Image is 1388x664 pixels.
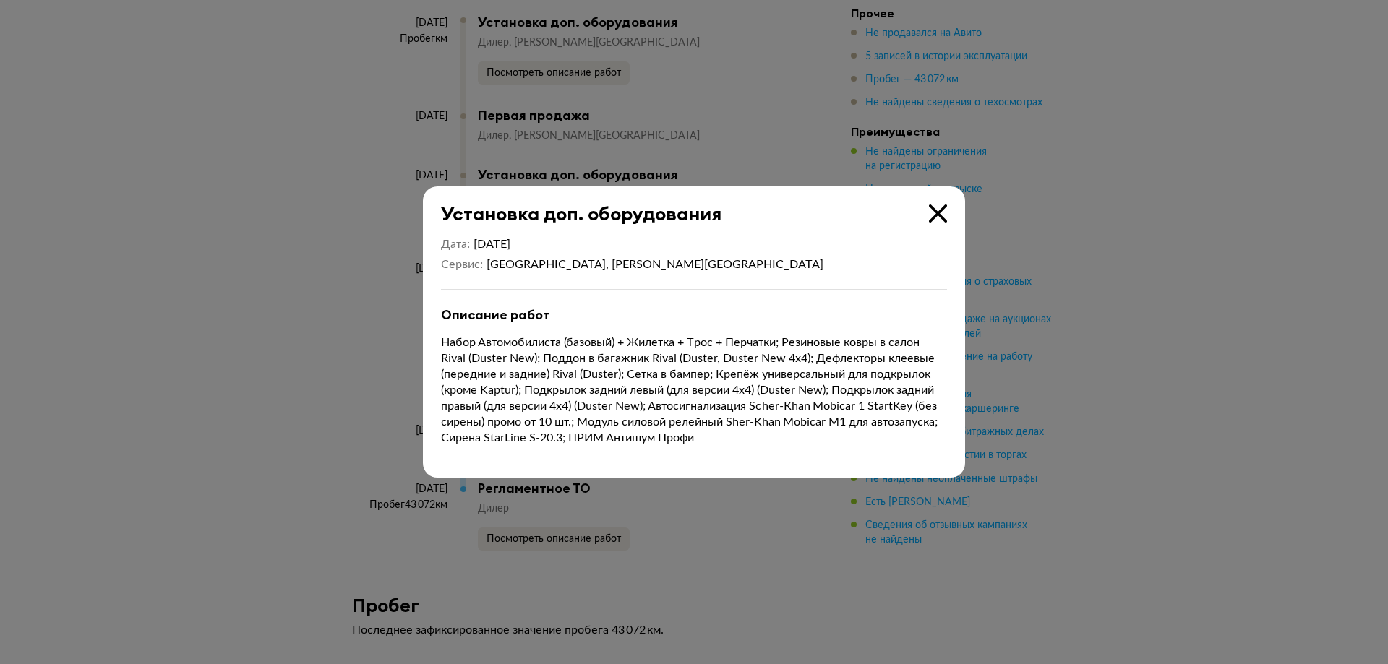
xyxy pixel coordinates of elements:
div: Установка доп. оборудования [423,186,947,225]
dt: Сервис [441,257,483,272]
p: Набор Автомобилиста (базовый) + Жилетка + Трос + Перчатки; Резиновые ковры в салон Rival (Duster ... [441,335,947,446]
div: Описание работ [441,307,947,323]
div: [GEOGRAPHIC_DATA], [PERSON_NAME][GEOGRAPHIC_DATA] [487,257,823,272]
div: [DATE] [474,237,823,251]
dt: Дата [441,237,470,251]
